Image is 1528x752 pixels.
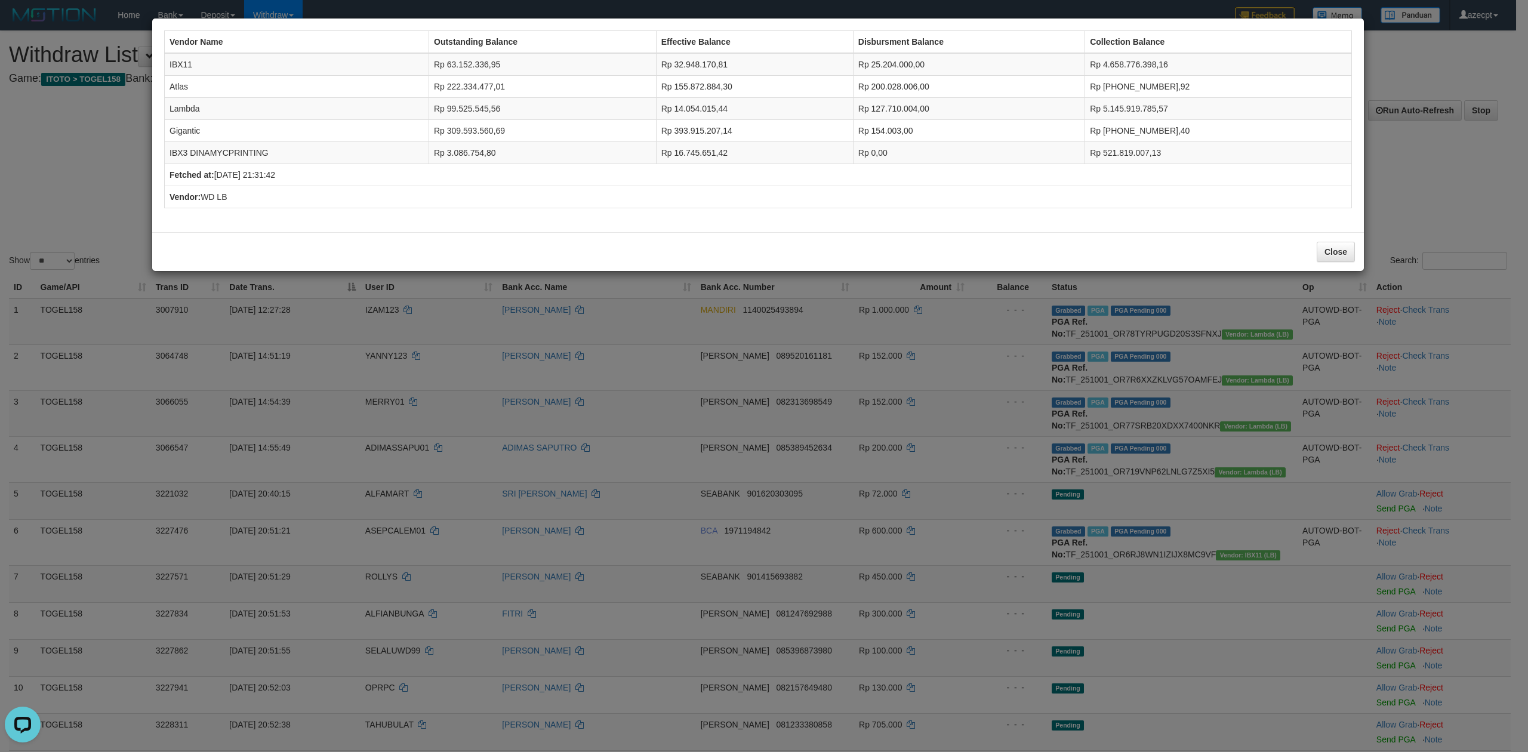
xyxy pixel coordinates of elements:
[1085,142,1352,164] td: Rp 521.819.007,13
[1085,76,1352,98] td: Rp [PHONE_NUMBER],92
[165,31,429,54] th: Vendor Name
[853,142,1085,164] td: Rp 0,00
[853,76,1085,98] td: Rp 200.028.006,00
[853,98,1085,120] td: Rp 127.710.004,00
[429,142,657,164] td: Rp 3.086.754,80
[656,31,853,54] th: Effective Balance
[853,53,1085,76] td: Rp 25.204.000,00
[853,120,1085,142] td: Rp 154.003,00
[1085,31,1352,54] th: Collection Balance
[1085,98,1352,120] td: Rp 5.145.919.785,57
[165,186,1352,208] td: WD LB
[429,53,657,76] td: Rp 63.152.336,95
[170,192,201,202] b: Vendor:
[429,98,657,120] td: Rp 99.525.545,56
[853,31,1085,54] th: Disbursment Balance
[165,98,429,120] td: Lambda
[656,53,853,76] td: Rp 32.948.170,81
[165,120,429,142] td: Gigantic
[656,120,853,142] td: Rp 393.915.207,14
[429,31,657,54] th: Outstanding Balance
[1085,53,1352,76] td: Rp 4.658.776.398,16
[165,142,429,164] td: IBX3 DINAMYCPRINTING
[429,76,657,98] td: Rp 222.334.477,01
[165,53,429,76] td: IBX11
[656,98,853,120] td: Rp 14.054.015,44
[1085,120,1352,142] td: Rp [PHONE_NUMBER],40
[656,142,853,164] td: Rp 16.745.651,42
[165,164,1352,186] td: [DATE] 21:31:42
[165,76,429,98] td: Atlas
[170,170,214,180] b: Fetched at:
[5,5,41,41] button: Open LiveChat chat widget
[1317,242,1355,262] button: Close
[656,76,853,98] td: Rp 155.872.884,30
[429,120,657,142] td: Rp 309.593.560,69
